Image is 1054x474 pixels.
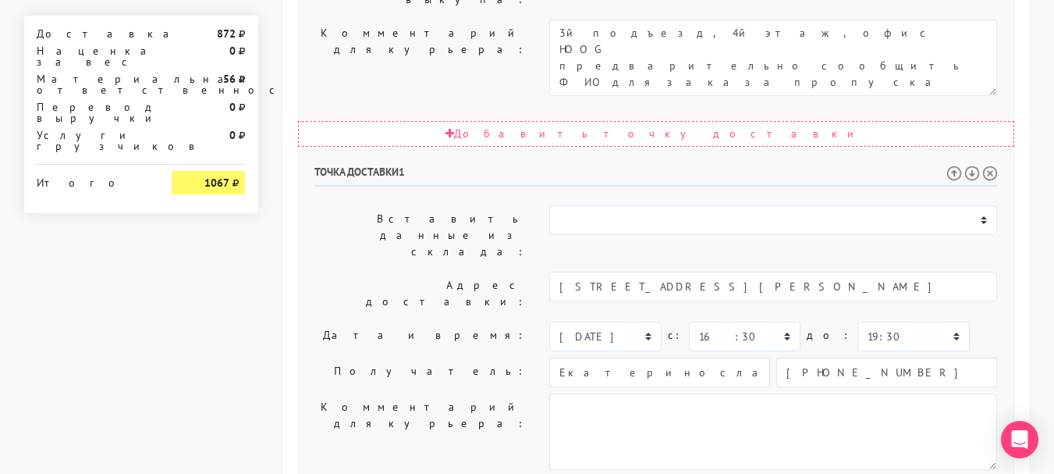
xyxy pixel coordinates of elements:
div: Материальная ответственность [25,73,161,95]
strong: 56 [223,72,236,86]
label: Получатель: [303,358,538,387]
div: Услуги грузчиков [25,130,161,151]
label: Вставить данные из склада: [303,205,538,266]
strong: 0 [229,128,236,142]
label: c: [668,322,683,349]
input: Имя [549,358,770,387]
div: Перевод выручки [25,102,161,123]
div: Добавить точку доставки [298,121,1014,147]
strong: 0 [229,44,236,58]
label: Адрес доставки: [303,272,538,315]
label: Комментарий для курьера: [303,394,538,470]
div: Итого [37,171,149,188]
div: Доставка [25,28,161,39]
strong: 0 [229,100,236,114]
h6: Точка доставки [314,166,998,187]
span: 1 [399,165,405,179]
input: Телефон [776,358,997,387]
div: Наценка за вес [25,45,161,67]
div: Open Intercom Messenger [1001,421,1038,458]
strong: 872 [217,27,236,41]
label: до: [807,322,851,349]
label: Комментарий для курьера: [303,20,538,96]
label: Дата и время: [303,322,538,351]
textarea: 3й подъезд, 4й этаж, офис HOOG предварительно сообщить ФИО для заказа пропуска [549,20,997,96]
strong: 1067 [204,176,229,190]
